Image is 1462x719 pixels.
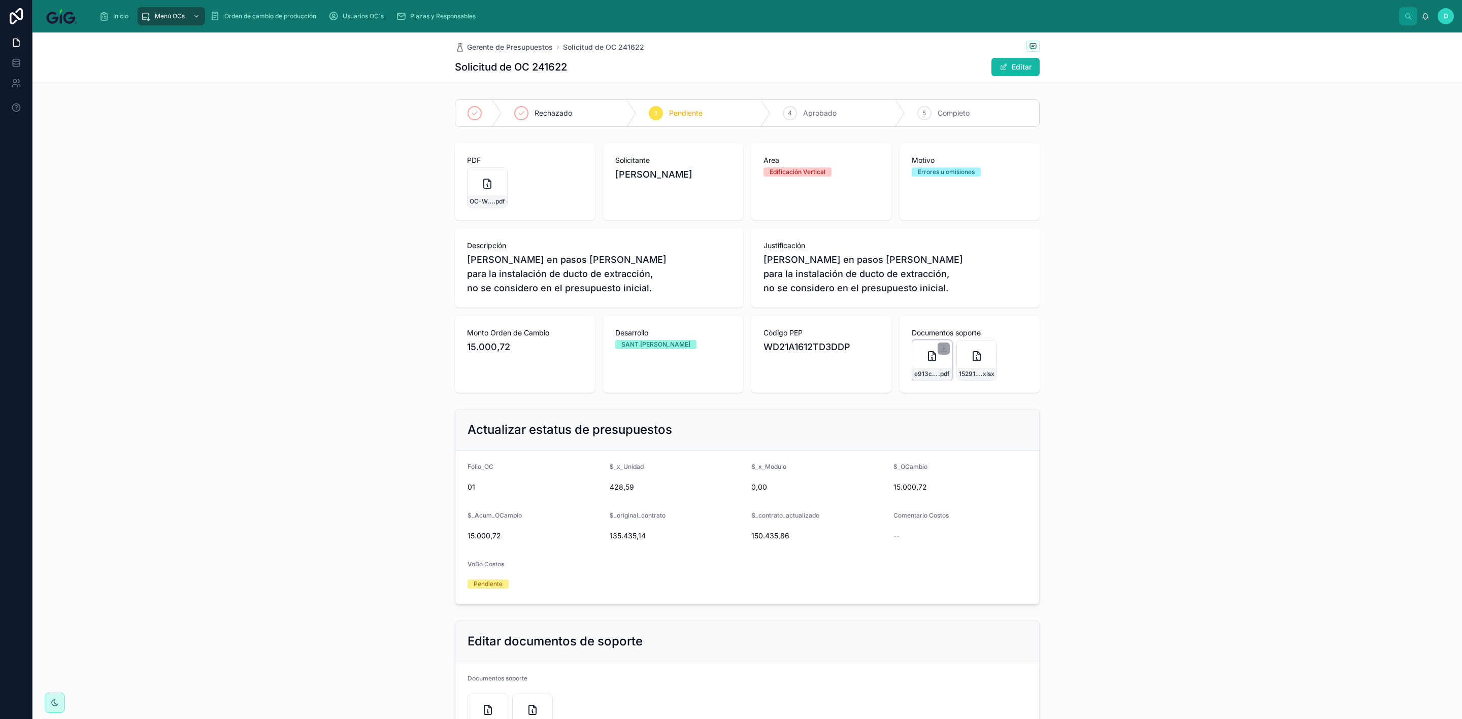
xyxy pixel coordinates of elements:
h2: Actualizar estatus de presupuestos [468,422,672,438]
button: Editar [991,58,1040,76]
span: Descripción [467,241,731,251]
span: D [1444,12,1448,20]
span: Código PEP [763,328,879,338]
span: $_x_Modulo [751,463,786,470]
span: 5 [922,109,926,117]
span: Completo [938,108,970,118]
h1: Solicitud de OC 241622 [455,60,567,74]
span: .pdf [938,370,950,378]
span: [PERSON_NAME] [615,167,731,182]
span: Comentario Costos [893,511,949,519]
span: $_contrato_actualizado [751,511,819,519]
span: [PERSON_NAME] en pasos [PERSON_NAME] para la instalación de ducto de extracción, no se considero ... [763,253,1027,295]
span: Rechazado [535,108,572,118]
span: Menú OCs [155,12,185,20]
span: 4 [788,109,792,117]
span: Justificación [763,241,1027,251]
span: Monto Orden de Cambio [467,328,583,338]
span: 3 [654,109,657,117]
span: Documentos soporte [912,328,1027,338]
div: SANT [PERSON_NAME] [621,340,690,349]
span: Documentos soporte [468,674,527,682]
span: $_OCambio [893,463,927,470]
a: Solicitud de OC 241622 [563,42,644,52]
a: Menú OCs [138,7,205,25]
span: 15291970-2593-41ac-beb7-ff1ab71de805-O.C.-4500140574-G.A.-23--[GEOGRAPHIC_DATA][PERSON_NAME]. [959,370,981,378]
h2: Editar documentos de soporte [468,633,643,649]
span: Orden de cambio de producción [224,12,316,20]
div: Pendiente [474,579,503,589]
span: -- [893,531,900,541]
a: Plazas y Responsables [393,7,483,25]
span: PDF [467,155,583,165]
span: $_original_contrato [610,511,666,519]
span: 428,59 [610,482,744,492]
span: WD21A1612TD3DDP [763,340,879,354]
span: $_x_Unidad [610,463,644,470]
span: 150.435,86 [751,531,885,541]
span: Inicio [113,12,128,20]
span: Pendiente [669,108,703,118]
span: Folio_OC [468,463,493,470]
a: Orden de cambio de producción [207,7,323,25]
a: Gerente de Presupuestos [455,42,553,52]
span: 0,00 [751,482,885,492]
span: 135.435,14 [610,531,744,541]
span: Area [763,155,879,165]
div: Edificación Vertical [770,167,825,177]
span: Plazas y Responsables [410,12,476,20]
a: Inicio [96,7,136,25]
a: Usuarios OC´s [325,7,391,25]
span: Aprobado [803,108,837,118]
span: [PERSON_NAME] en pasos [PERSON_NAME] para la instalación de ducto de extracción, no se considero ... [467,253,731,295]
span: .xlsx [981,370,994,378]
span: .pdf [493,197,505,206]
span: e913c66e-5858-4dbf-a18b-2a036ede2f69-O.C.-4500140574-G.A.-23--[GEOGRAPHIC_DATA][PERSON_NAME]. [914,370,938,378]
span: Gerente de Presupuestos [467,42,553,52]
span: VoBo Costos [468,560,504,568]
span: 15.000,72 [467,340,583,354]
img: App logo [41,8,83,24]
span: 15.000,72 [468,531,602,541]
span: Solicitante [615,155,731,165]
span: 01 [468,482,602,492]
span: Desarrollo [615,328,731,338]
span: $_Acum_OCambio [468,511,522,519]
span: Usuarios OC´s [343,12,384,20]
span: Motivo [912,155,1027,165]
div: Errores u omisiones [918,167,975,177]
span: 15.000,72 [893,482,1027,492]
span: OC-WD21A1612TD3DDP [470,197,493,206]
div: scrollable content [91,5,1399,27]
